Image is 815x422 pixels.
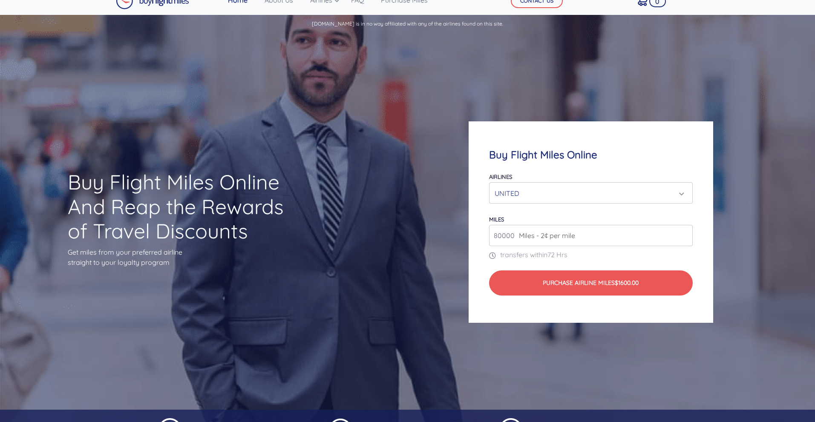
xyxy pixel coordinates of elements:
span: $1600.00 [615,279,639,287]
span: 72 Hrs [547,250,567,259]
p: Get miles from your preferred airline straight to your loyalty program [68,247,299,267]
button: Purchase Airline Miles$1600.00 [489,270,692,296]
button: UNITED [489,182,692,204]
h1: Buy Flight Miles Online And Reap the Rewards of Travel Discounts [68,170,299,244]
label: miles [489,216,504,223]
span: Miles - 2¢ per mile [515,230,575,241]
label: Airlines [489,173,512,180]
h4: Buy Flight Miles Online [489,149,692,161]
p: transfers within [489,250,692,260]
div: UNITED [495,185,682,201]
